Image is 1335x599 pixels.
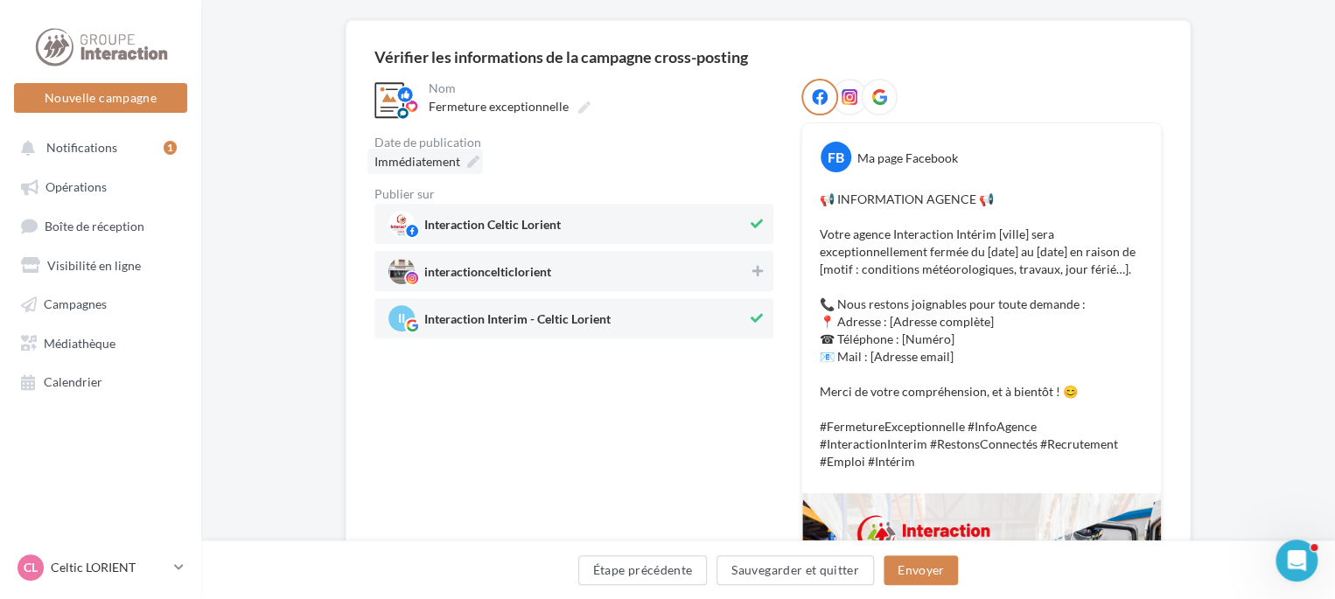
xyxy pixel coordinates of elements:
[374,136,773,149] div: Date de publication
[10,365,191,396] a: Calendrier
[24,559,38,576] span: CL
[45,218,144,233] span: Boîte de réception
[424,219,561,238] span: Interaction Celtic Lorient
[44,374,102,389] span: Calendrier
[51,559,167,576] p: Celtic LORIENT
[374,188,773,200] div: Publier sur
[429,99,569,114] span: Fermeture exceptionnelle
[424,313,611,332] span: Interaction Interim - Celtic Lorient
[14,83,187,113] button: Nouvelle campagne
[46,140,117,155] span: Notifications
[14,551,187,584] a: CL Celtic LORIENT
[374,49,748,65] div: Vérifier les informations de la campagne cross-posting
[578,555,708,585] button: Étape précédente
[10,209,191,241] a: Boîte de réception
[164,141,177,155] div: 1
[47,257,141,272] span: Visibilité en ligne
[716,555,874,585] button: Sauvegarder et quitter
[10,248,191,280] a: Visibilité en ligne
[45,179,107,194] span: Opérations
[10,170,191,201] a: Opérations
[429,82,770,94] div: Nom
[820,191,1143,470] p: 📢 INFORMATION AGENCE 📢 Votre agence Interaction Intérim [ville] sera exceptionnellement fermée du...
[398,312,405,324] span: II
[857,150,958,167] div: Ma page Facebook
[44,296,107,311] span: Campagnes
[884,555,958,585] button: Envoyer
[1276,540,1318,582] iframe: Intercom live chat
[821,142,851,172] div: FB
[10,287,191,318] a: Campagnes
[10,131,184,163] button: Notifications 1
[44,335,115,350] span: Médiathèque
[10,326,191,358] a: Médiathèque
[424,266,551,285] span: interactioncelticlorient
[374,154,460,169] span: Immédiatement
